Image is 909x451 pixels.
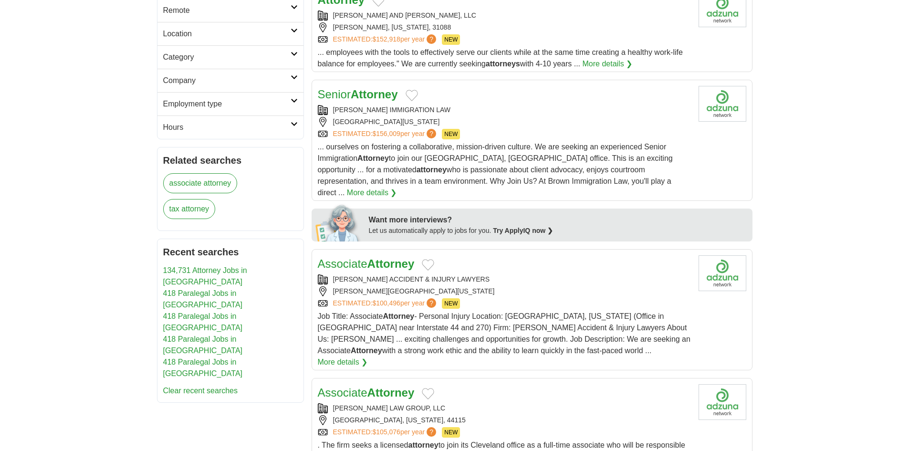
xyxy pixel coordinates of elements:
[157,115,303,139] a: Hours
[383,312,414,320] strong: Attorney
[318,312,690,355] span: Job Title: Associate - Personal Injury Location: [GEOGRAPHIC_DATA], [US_STATE] (Office in [GEOGRA...
[318,10,691,21] div: [PERSON_NAME] AND [PERSON_NAME], LLC
[315,203,362,241] img: apply-iq-scientist.png
[318,386,415,399] a: AssociateAttorney
[318,48,683,68] span: ... employees with the tools to effectively serve our clients while at the same time creating a h...
[493,227,553,234] a: Try ApplyIQ now ❯
[422,259,434,271] button: Add to favorite jobs
[372,130,400,137] span: $156,009
[369,214,747,226] div: Want more interviews?
[318,257,415,270] a: AssociateAttorney
[163,98,291,110] h2: Employment type
[163,199,216,219] a: tax attorney
[318,143,673,197] span: ... ourselves on fostering a collaborative, mission-driven culture. We are seeking an experienced...
[318,274,691,284] div: [PERSON_NAME] ACCIDENT & INJURY LAWYERS
[442,298,460,309] span: NEW
[318,403,691,413] div: [PERSON_NAME] LAW GROUP, LLC
[163,28,291,40] h2: Location
[163,173,238,193] a: associate attorney
[367,257,415,270] strong: Attorney
[372,35,400,43] span: $152,918
[486,60,520,68] strong: attorneys
[318,286,691,296] div: [PERSON_NAME][GEOGRAPHIC_DATA][US_STATE]
[699,255,746,291] img: Company logo
[699,86,746,122] img: Company logo
[163,153,298,168] h2: Related searches
[318,415,691,425] div: [GEOGRAPHIC_DATA], [US_STATE], 44115
[369,226,747,236] div: Let us automatically apply to jobs for you.
[372,299,400,307] span: $100,496
[442,129,460,139] span: NEW
[427,34,436,44] span: ?
[333,129,439,139] a: ESTIMATED:$156,009per year?
[318,88,398,101] a: SeniorAttorney
[442,427,460,438] span: NEW
[427,129,436,138] span: ?
[367,386,415,399] strong: Attorney
[333,298,439,309] a: ESTIMATED:$100,496per year?
[351,346,382,355] strong: Attorney
[163,387,238,395] a: Clear recent searches
[422,388,434,399] button: Add to favorite jobs
[347,187,397,199] a: More details ❯
[157,69,303,92] a: Company
[357,154,389,162] strong: Attorney
[442,34,460,45] span: NEW
[406,90,418,101] button: Add to favorite jobs
[372,428,400,436] span: $105,076
[163,122,291,133] h2: Hours
[318,117,691,127] div: [GEOGRAPHIC_DATA][US_STATE]
[427,427,436,437] span: ?
[318,357,368,368] a: More details ❯
[163,5,291,16] h2: Remote
[318,22,691,32] div: [PERSON_NAME], [US_STATE], 31088
[157,22,303,45] a: Location
[417,166,447,174] strong: attorney
[163,52,291,63] h2: Category
[163,312,243,332] a: 418 Paralegal Jobs in [GEOGRAPHIC_DATA]
[163,289,243,309] a: 418 Paralegal Jobs in [GEOGRAPHIC_DATA]
[163,266,247,286] a: 134,731 Attorney Jobs in [GEOGRAPHIC_DATA]
[583,58,633,70] a: More details ❯
[333,34,439,45] a: ESTIMATED:$152,918per year?
[318,105,691,115] div: [PERSON_NAME] IMMIGRATION LAW
[163,335,243,355] a: 418 Paralegal Jobs in [GEOGRAPHIC_DATA]
[427,298,436,308] span: ?
[408,441,439,449] strong: attorney
[157,45,303,69] a: Category
[157,92,303,115] a: Employment type
[351,88,398,101] strong: Attorney
[333,427,439,438] a: ESTIMATED:$105,076per year?
[163,245,298,259] h2: Recent searches
[163,75,291,86] h2: Company
[699,384,746,420] img: Company logo
[163,358,243,378] a: 418 Paralegal Jobs in [GEOGRAPHIC_DATA]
